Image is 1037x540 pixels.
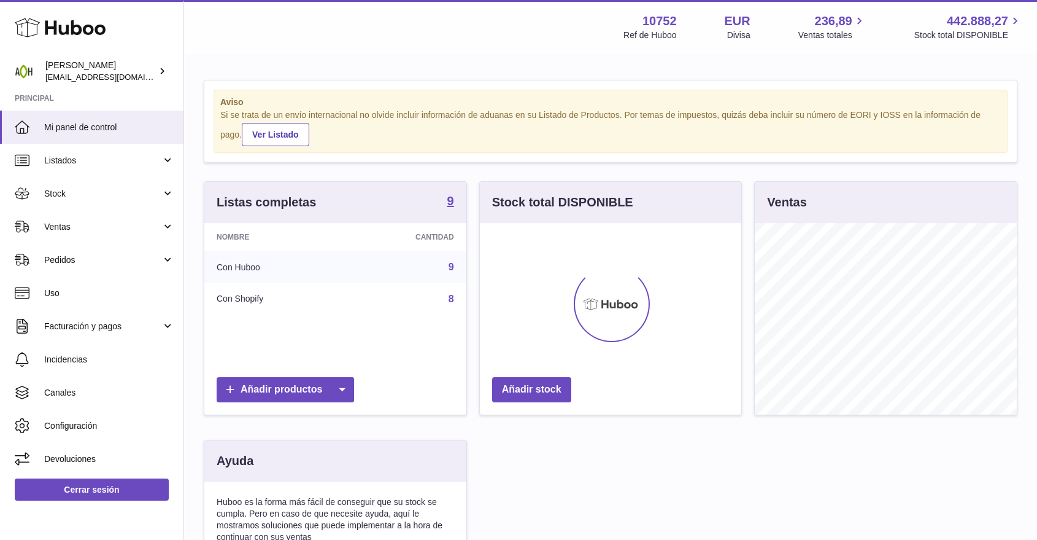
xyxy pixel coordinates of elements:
[447,195,454,207] strong: 9
[815,13,852,29] span: 236,89
[220,96,1001,108] strong: Aviso
[727,29,750,41] div: Divisa
[44,221,161,233] span: Ventas
[44,453,174,465] span: Devoluciones
[798,13,866,41] a: 236,89 Ventas totales
[204,283,344,315] td: Con Shopify
[623,29,676,41] div: Ref de Huboo
[44,122,174,133] span: Mi panel de control
[449,262,454,272] a: 9
[242,123,309,146] a: Ver Listado
[44,155,161,166] span: Listados
[914,13,1022,41] a: 442.888,27 Stock total DISPONIBLE
[15,479,169,501] a: Cerrar sesión
[15,62,33,80] img: info@adaptohealue.com
[798,29,866,41] span: Ventas totales
[44,254,161,266] span: Pedidos
[767,194,806,211] h3: Ventas
[914,29,1022,41] span: Stock total DISPONIBLE
[217,194,316,211] h3: Listas completas
[45,60,156,83] div: [PERSON_NAME]
[492,194,633,211] h3: Stock total DISPONIBLE
[45,72,180,82] span: [EMAIL_ADDRESS][DOMAIN_NAME]
[217,377,354,402] a: Añadir productos
[220,109,1001,146] div: Si se trata de un envío internacional no olvide incluir información de aduanas en su Listado de P...
[725,13,750,29] strong: EUR
[217,453,253,469] h3: Ayuda
[204,223,344,251] th: Nombre
[44,354,174,366] span: Incidencias
[44,420,174,432] span: Configuración
[344,223,466,251] th: Cantidad
[44,288,174,299] span: Uso
[492,377,571,402] a: Añadir stock
[44,387,174,399] span: Canales
[642,13,677,29] strong: 10752
[44,188,161,200] span: Stock
[449,294,454,304] a: 8
[947,13,1008,29] span: 442.888,27
[447,195,454,209] a: 9
[44,321,161,332] span: Facturación y pagos
[204,251,344,283] td: Con Huboo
